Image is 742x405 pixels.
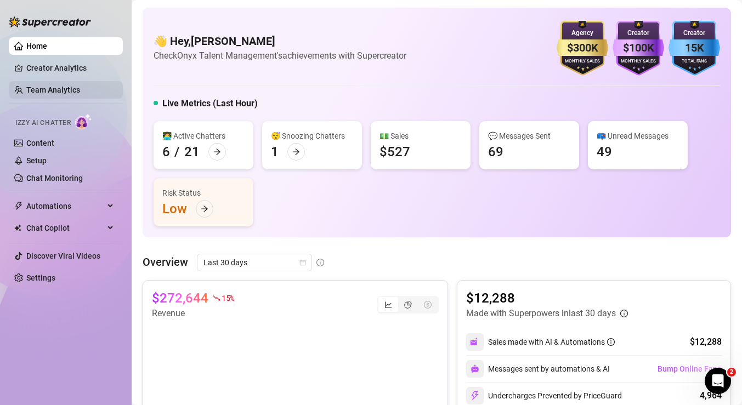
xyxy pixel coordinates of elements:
div: Monthly Sales [613,58,664,65]
span: fall [213,294,220,302]
div: 😴 Snoozing Chatters [271,130,353,142]
a: Creator Analytics [26,59,114,77]
span: Automations [26,197,104,215]
div: 1 [271,143,279,161]
a: Setup [26,156,47,165]
span: info-circle [607,338,615,346]
span: Last 30 days [203,254,305,271]
span: line-chart [384,301,392,309]
span: Bump Online Fans [658,364,721,373]
div: 21 [184,143,200,161]
span: thunderbolt [14,202,23,210]
h4: 👋 Hey, [PERSON_NAME] [154,33,406,49]
span: arrow-right [292,148,300,156]
button: Bump Online Fans [657,360,722,378]
span: info-circle [316,259,324,266]
img: blue-badge-DgoSNQY1.svg [669,21,720,76]
iframe: Intercom live chat [705,368,731,394]
span: calendar [299,259,306,266]
span: Izzy AI Chatter [15,118,71,128]
a: Team Analytics [26,85,80,94]
div: Risk Status [162,187,245,199]
div: 📪 Unread Messages [597,130,679,142]
div: 👩‍💻 Active Chatters [162,130,245,142]
img: svg%3e [470,337,480,347]
span: arrow-right [213,148,221,156]
div: 15K [669,39,720,56]
div: 49 [597,143,612,161]
div: 69 [488,143,503,161]
div: Total Fans [669,58,720,65]
a: Chat Monitoring [26,174,83,182]
article: Check Onyx Talent Management's achievements with Supercreator [154,49,406,62]
div: Creator [613,28,664,38]
img: gold-badge-CigiZidd.svg [557,21,608,76]
div: Agency [557,28,608,38]
a: Home [26,42,47,50]
div: $300K [557,39,608,56]
span: info-circle [620,310,628,317]
img: svg%3e [470,391,480,401]
span: pie-chart [404,301,412,309]
article: Revenue [152,307,234,320]
div: $527 [380,143,410,161]
img: logo-BBDzfeDw.svg [9,16,91,27]
div: 6 [162,143,170,161]
div: 4,964 [700,389,722,402]
a: Discover Viral Videos [26,252,100,260]
article: Made with Superpowers in last 30 days [466,307,616,320]
a: Settings [26,273,55,282]
span: 15 % [222,293,234,303]
div: Monthly Sales [557,58,608,65]
span: dollar-circle [424,301,432,309]
div: segmented control [377,296,439,313]
img: svg%3e [471,364,479,373]
img: Chat Copilot [14,224,21,232]
span: arrow-right [201,205,208,213]
span: Chat Copilot [26,219,104,237]
div: Undercharges Prevented by PriceGuard [466,387,622,404]
div: 💬 Messages Sent [488,130,570,142]
span: 2 [727,368,736,377]
article: $272,644 [152,289,208,307]
article: Overview [143,254,188,270]
div: Sales made with AI & Automations [488,336,615,348]
div: $100K [613,39,664,56]
div: Messages sent by automations & AI [466,360,610,378]
div: 💵 Sales [380,130,462,142]
div: Creator [669,28,720,38]
h5: Live Metrics (Last Hour) [162,97,258,110]
img: purple-badge-B9DA21FR.svg [613,21,664,76]
article: $12,288 [466,289,628,307]
a: Content [26,139,54,147]
div: $12,288 [690,335,722,349]
img: AI Chatter [75,113,92,129]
